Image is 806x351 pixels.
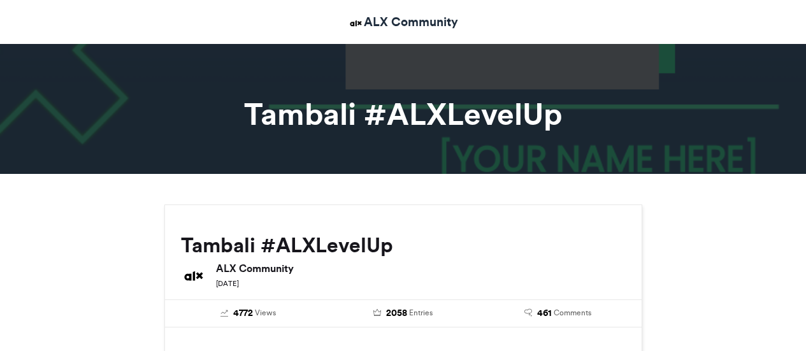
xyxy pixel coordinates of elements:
h6: ALX Community [216,263,626,273]
span: Entries [409,307,433,319]
h2: Tambali #ALXLevelUp [181,234,626,257]
span: 4772 [233,306,253,320]
img: ALX Community [181,263,206,289]
a: 461 Comments [490,306,626,320]
img: ALX Community [348,15,364,31]
small: [DATE] [216,279,239,288]
a: 4772 Views [181,306,317,320]
h1: Tambali #ALXLevelUp [50,99,757,129]
span: 461 [537,306,552,320]
span: Comments [554,307,591,319]
span: 2058 [386,306,407,320]
span: Views [255,307,276,319]
a: ALX Community [348,13,458,31]
a: 2058 Entries [335,306,471,320]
